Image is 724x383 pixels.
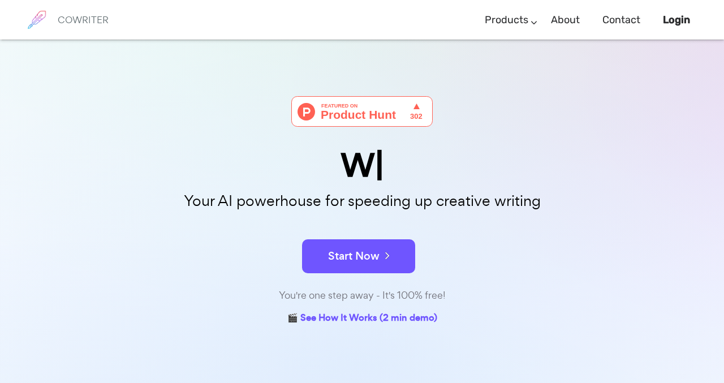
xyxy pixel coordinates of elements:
a: Login [663,3,690,37]
button: Start Now [302,239,415,273]
b: Login [663,14,690,26]
div: W [79,149,645,182]
img: brand logo [23,6,51,34]
div: You're one step away - It's 100% free! [79,287,645,304]
img: Cowriter - Your AI buddy for speeding up creative writing | Product Hunt [291,96,433,127]
p: Your AI powerhouse for speeding up creative writing [79,189,645,213]
h6: COWRITER [58,15,109,25]
a: Contact [602,3,640,37]
a: 🎬 See How It Works (2 min demo) [287,310,437,328]
a: Products [485,3,528,37]
a: About [551,3,580,37]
